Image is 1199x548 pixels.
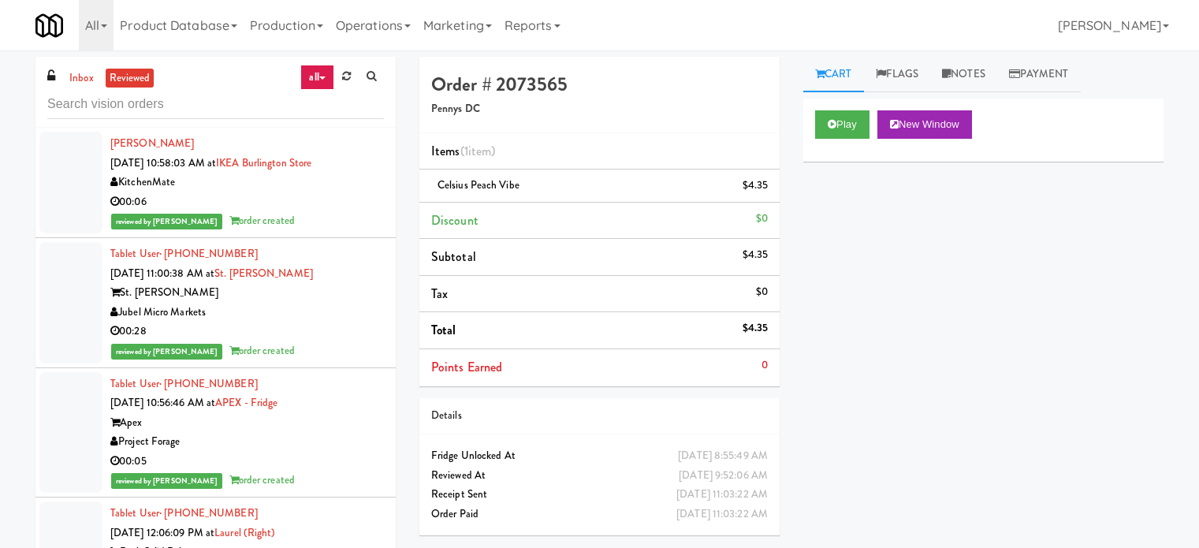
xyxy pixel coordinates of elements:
[111,473,222,489] span: reviewed by [PERSON_NAME]
[229,472,295,487] span: order created
[431,142,495,160] span: Items
[110,395,215,410] span: [DATE] 10:56:46 AM at
[229,343,295,358] span: order created
[215,395,277,410] a: APEX - Fridge
[431,505,768,524] div: Order Paid
[431,103,768,115] h5: Pennys DC
[676,505,768,524] div: [DATE] 11:03:22 AM
[803,57,864,92] a: Cart
[110,322,384,341] div: 00:28
[431,321,456,339] span: Total
[65,69,98,88] a: inbox
[756,209,768,229] div: $0
[106,69,155,88] a: reviewed
[229,213,295,228] span: order created
[35,238,396,368] li: Tablet User· [PHONE_NUMBER][DATE] 11:00:38 AM atSt. [PERSON_NAME]St. [PERSON_NAME]Jubel Micro Mar...
[431,358,502,376] span: Points Earned
[815,110,869,139] button: Play
[110,246,258,261] a: Tablet User· [PHONE_NUMBER]
[997,57,1081,92] a: Payment
[214,525,275,540] a: Laurel (Right)
[431,285,448,303] span: Tax
[110,413,384,433] div: Apex
[431,74,768,95] h4: Order # 2073565
[110,432,384,452] div: Project Forage
[110,303,384,322] div: Jubel Micro Markets
[756,282,768,302] div: $0
[468,142,491,160] ng-pluralize: item
[743,176,769,196] div: $4.35
[35,128,396,238] li: [PERSON_NAME][DATE] 10:58:03 AM atIKEA Burlington StoreKitchenMate00:06reviewed by [PERSON_NAME]o...
[743,245,769,265] div: $4.35
[214,266,313,281] a: St. [PERSON_NAME]
[761,356,768,375] div: 0
[110,505,258,520] a: Tablet User· [PHONE_NUMBER]
[864,57,931,92] a: Flags
[159,246,258,261] span: · [PHONE_NUMBER]
[300,65,333,90] a: all
[431,406,768,426] div: Details
[110,192,384,212] div: 00:06
[110,155,216,170] span: [DATE] 10:58:03 AM at
[35,12,63,39] img: Micromart
[431,466,768,486] div: Reviewed At
[159,376,258,391] span: · [PHONE_NUMBER]
[679,466,768,486] div: [DATE] 9:52:06 AM
[159,505,258,520] span: · [PHONE_NUMBER]
[676,485,768,505] div: [DATE] 11:03:22 AM
[431,248,476,266] span: Subtotal
[110,173,384,192] div: KitchenMate
[110,376,258,391] a: Tablet User· [PHONE_NUMBER]
[110,452,384,472] div: 00:05
[110,283,384,303] div: St. [PERSON_NAME]
[743,319,769,338] div: $4.35
[216,155,311,170] a: IKEA Burlington Store
[930,57,997,92] a: Notes
[460,142,496,160] span: (1 )
[110,525,214,540] span: [DATE] 12:06:09 PM at
[110,136,194,151] a: [PERSON_NAME]
[111,214,222,229] span: reviewed by [PERSON_NAME]
[877,110,972,139] button: New Window
[111,344,222,360] span: reviewed by [PERSON_NAME]
[431,211,478,229] span: Discount
[35,368,396,498] li: Tablet User· [PHONE_NUMBER][DATE] 10:56:46 AM atAPEX - FridgeApexProject Forage00:05reviewed by [...
[431,446,768,466] div: Fridge Unlocked At
[47,90,384,119] input: Search vision orders
[110,266,214,281] span: [DATE] 11:00:38 AM at
[438,177,519,192] span: Celsius Peach Vibe
[678,446,768,466] div: [DATE] 8:55:49 AM
[431,485,768,505] div: Receipt Sent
